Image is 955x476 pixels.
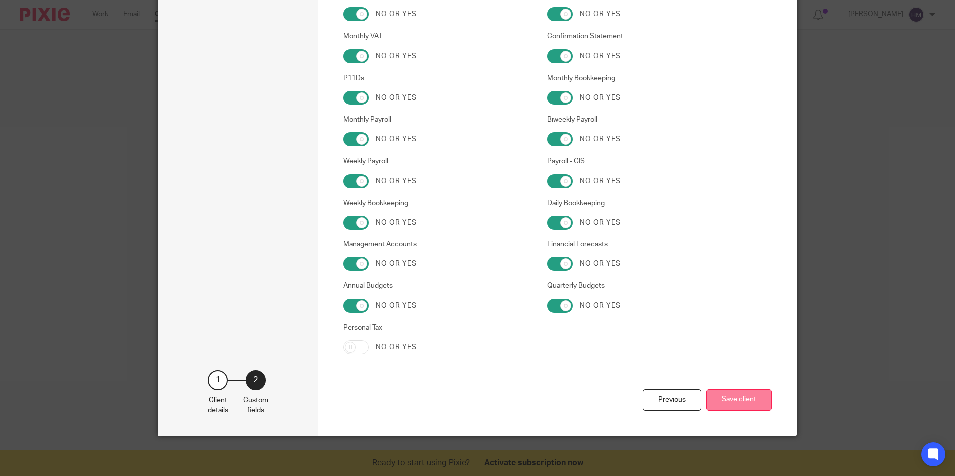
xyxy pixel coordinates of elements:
label: Confirmation Statement [547,31,736,41]
label: Weekly Payroll [343,156,532,166]
label: No or yes [376,134,417,144]
label: Payroll - CIS [547,156,736,166]
p: Client details [208,395,228,416]
label: No or yes [376,342,417,352]
label: Management Accounts [343,239,532,249]
label: Biweekly Payroll [547,115,736,125]
label: No or yes [580,259,621,269]
label: Monthly Payroll [343,115,532,125]
label: Financial Forecasts [547,239,736,249]
label: No or yes [580,218,621,228]
label: No or yes [580,301,621,311]
label: No or yes [376,9,417,19]
label: P11Ds [343,73,532,83]
label: Annual Budgets [343,281,532,291]
label: No or yes [580,51,621,61]
button: Save client [706,389,772,411]
label: No or yes [580,9,621,19]
label: No or yes [580,134,621,144]
label: No or yes [580,176,621,186]
label: No or yes [376,218,417,228]
label: Personal Tax [343,323,532,333]
label: No or yes [580,93,621,103]
label: Monthly Bookkeeping [547,73,736,83]
label: No or yes [376,176,417,186]
label: No or yes [376,93,417,103]
div: 2 [246,370,266,390]
label: Quarterly Budgets [547,281,736,291]
label: No or yes [376,259,417,269]
label: Daily Bookkeeping [547,198,736,208]
label: Monthly VAT [343,31,532,41]
div: Previous [643,389,701,411]
div: 1 [208,370,228,390]
label: Weekly Bookkeeping [343,198,532,208]
p: Custom fields [243,395,268,416]
label: No or yes [376,51,417,61]
label: No or yes [376,301,417,311]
